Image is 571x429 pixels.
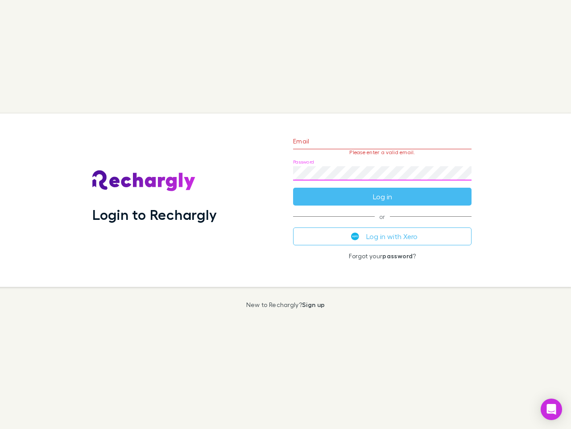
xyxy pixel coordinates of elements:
[293,159,314,165] label: Password
[246,301,325,308] p: New to Rechargly?
[293,149,472,156] p: Please enter a valid email.
[293,252,472,260] p: Forgot your ?
[92,206,217,223] h1: Login to Rechargly
[293,227,472,245] button: Log in with Xero
[541,399,562,420] div: Open Intercom Messenger
[382,252,413,260] a: password
[293,188,472,206] button: Log in
[351,232,359,240] img: Xero's logo
[92,170,196,192] img: Rechargly's Logo
[302,301,325,308] a: Sign up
